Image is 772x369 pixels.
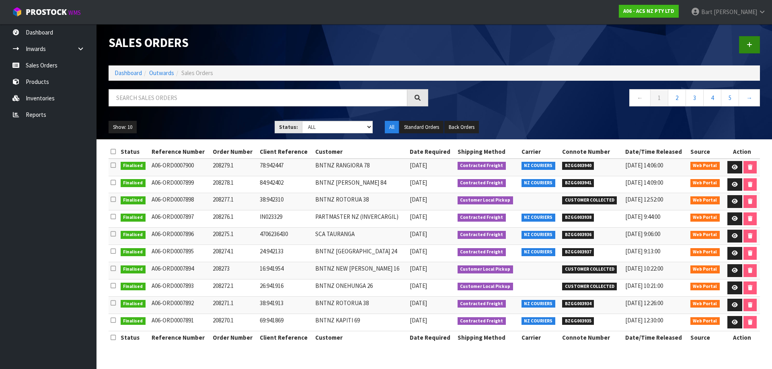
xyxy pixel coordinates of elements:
span: [PERSON_NAME] [714,8,757,16]
th: Date Required [408,145,456,158]
button: All [385,121,399,134]
td: BNTNZ [GEOGRAPHIC_DATA] 24 [313,245,408,262]
td: 16:941954 [258,262,313,279]
span: Finalised [121,162,146,170]
span: Web Portal [690,196,720,204]
nav: Page navigation [440,89,760,109]
a: Dashboard [115,69,142,77]
td: A06-ORD0007895 [150,245,211,262]
span: [DATE] [410,196,427,203]
span: Contracted Freight [458,300,506,308]
span: Contracted Freight [458,214,506,222]
td: BNTNZ RANGIORA 78 [313,159,408,176]
span: Web Portal [690,179,720,187]
td: BNTNZ KAPITI 69 [313,314,408,331]
span: Finalised [121,283,146,291]
th: Carrier [519,145,560,158]
span: Finalised [121,231,146,239]
span: ProStock [26,7,67,17]
th: Shipping Method [456,145,519,158]
td: 208276.1 [211,210,258,228]
img: cube-alt.png [12,7,22,17]
a: 3 [686,89,704,106]
th: Customer [313,331,408,344]
td: 208274.1 [211,245,258,262]
span: BZGG003941 [562,179,594,187]
span: [DATE] [410,299,427,307]
span: [DATE] 12:26:00 [625,299,663,307]
td: 208271.1 [211,296,258,314]
th: Status [119,145,150,158]
td: 24:942133 [258,245,313,262]
span: [DATE] 9:06:00 [625,230,660,238]
th: Date Required [408,331,456,344]
td: A06-ORD0007899 [150,176,211,193]
th: Client Reference [258,145,313,158]
td: 208279.1 [211,159,258,176]
span: [DATE] [410,213,427,220]
td: BNTNZ ONEHUNGA 26 [313,279,408,297]
span: Contracted Freight [458,317,506,325]
td: A06-ORD0007900 [150,159,211,176]
a: 4 [703,89,721,106]
span: Web Portal [690,162,720,170]
th: Carrier [519,331,560,344]
span: [DATE] [410,179,427,186]
td: 208272.1 [211,279,258,297]
span: Contracted Freight [458,248,506,256]
span: Web Portal [690,283,720,291]
td: A06-ORD0007898 [150,193,211,210]
td: A06-ORD0007891 [150,314,211,331]
td: 208277.1 [211,193,258,210]
td: 208275.1 [211,228,258,245]
a: Outwards [149,69,174,77]
td: 69:941869 [258,314,313,331]
th: Customer [313,145,408,158]
span: [DATE] [410,316,427,324]
span: Bart [701,8,712,16]
td: A06-ORD0007894 [150,262,211,279]
th: Shipping Method [456,331,519,344]
td: BNTNZ NEW [PERSON_NAME] 16 [313,262,408,279]
td: A06-ORD0007896 [150,228,211,245]
span: [DATE] 10:22:00 [625,265,663,272]
td: A06-ORD0007892 [150,296,211,314]
th: Order Number [211,145,258,158]
span: Customer Local Pickup [458,283,513,291]
strong: Status: [279,124,298,130]
span: Contracted Freight [458,231,506,239]
span: NZ COURIERS [522,231,556,239]
a: 2 [668,89,686,106]
td: 4706236430 [258,228,313,245]
td: PARTMASTER NZ (INVERCARGIL) [313,210,408,228]
span: NZ COURIERS [522,248,556,256]
td: 26:941916 [258,279,313,297]
span: [DATE] [410,161,427,169]
span: CUSTOMER COLLECTED [562,265,617,273]
span: [DATE] [410,282,427,289]
span: BZGG003934 [562,300,594,308]
th: Source [688,331,724,344]
td: 78:942447 [258,159,313,176]
span: [DATE] 10:21:00 [625,282,663,289]
span: [DATE] [410,265,427,272]
button: Back Orders [444,121,479,134]
td: SCA TAURANGA [313,228,408,245]
span: BZGG003936 [562,231,594,239]
span: Web Portal [690,248,720,256]
td: A06-ORD0007893 [150,279,211,297]
span: [DATE] 14:09:00 [625,179,663,186]
td: BNTNZ ROTORUA 38 [313,193,408,210]
th: Action [724,331,760,344]
td: 208273 [211,262,258,279]
th: Order Number [211,331,258,344]
a: 5 [721,89,739,106]
span: Customer Local Pickup [458,265,513,273]
td: 208278.1 [211,176,258,193]
span: BZGG003935 [562,317,594,325]
span: BZGG003937 [562,248,594,256]
span: Finalised [121,248,146,256]
th: Client Reference [258,331,313,344]
span: Finalised [121,196,146,204]
td: BNTNZ [PERSON_NAME] 84 [313,176,408,193]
